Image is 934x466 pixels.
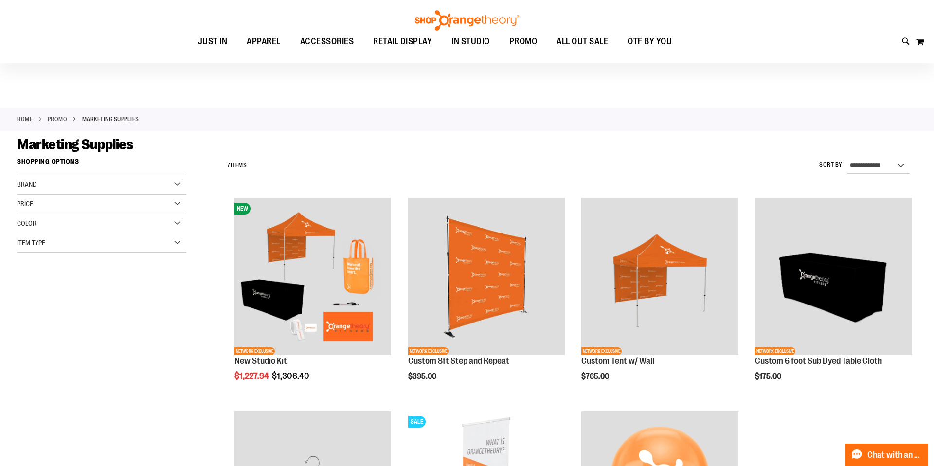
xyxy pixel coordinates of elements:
span: $765.00 [581,372,611,381]
a: Custom 8ft Step and Repeat [408,356,509,366]
img: OTF 8ft Step and Repeat [408,198,565,355]
span: Brand [17,180,36,188]
div: product [403,193,570,400]
span: $175.00 [755,372,783,381]
img: OTF 6 foot Sub Dyed Table Cloth [755,198,912,355]
span: NETWORK EXCLUSIVE [408,347,449,355]
span: NETWORK EXCLUSIVE [234,347,275,355]
span: NEW [234,203,251,215]
a: New Studio Kit [234,356,287,366]
a: OTF Custom Tent w/single sided wall OrangeNETWORK EXCLUSIVE [581,198,738,357]
span: SALE [408,416,426,428]
span: NETWORK EXCLUSIVE [581,347,622,355]
a: PROMO [48,115,68,124]
div: product [576,193,743,400]
span: NETWORK EXCLUSIVE [755,347,795,355]
span: ALL OUT SALE [557,31,608,53]
strong: Shopping Options [17,153,186,175]
span: ACCESSORIES [300,31,354,53]
a: Custom Tent w/ Wall [581,356,654,366]
span: APPAREL [247,31,281,53]
span: OTF BY YOU [628,31,672,53]
a: OTF 6 foot Sub Dyed Table ClothNETWORK EXCLUSIVE [755,198,912,357]
span: Price [17,200,33,208]
a: Custom 6 foot Sub Dyed Table Cloth [755,356,882,366]
h2: Items [227,158,247,173]
span: $1,306.40 [272,371,311,381]
strong: Marketing Supplies [82,115,139,124]
span: Marketing Supplies [17,136,133,153]
button: Chat with an Expert [845,444,929,466]
a: New Studio KitNEWNETWORK EXCLUSIVE [234,198,392,357]
span: PROMO [509,31,538,53]
span: Item Type [17,239,45,247]
span: RETAIL DISPLAY [373,31,432,53]
label: Sort By [819,161,843,169]
span: 7 [227,162,231,169]
a: Home [17,115,33,124]
a: OTF 8ft Step and RepeatNETWORK EXCLUSIVE [408,198,565,357]
span: Chat with an Expert [867,450,922,460]
span: $1,227.94 [234,371,270,381]
div: product [750,193,917,400]
span: JUST IN [198,31,228,53]
div: product [230,193,396,405]
img: New Studio Kit [234,198,392,355]
img: OTF Custom Tent w/single sided wall Orange [581,198,738,355]
img: Shop Orangetheory [413,10,521,31]
span: Color [17,219,36,227]
span: $395.00 [408,372,438,381]
span: IN STUDIO [451,31,490,53]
